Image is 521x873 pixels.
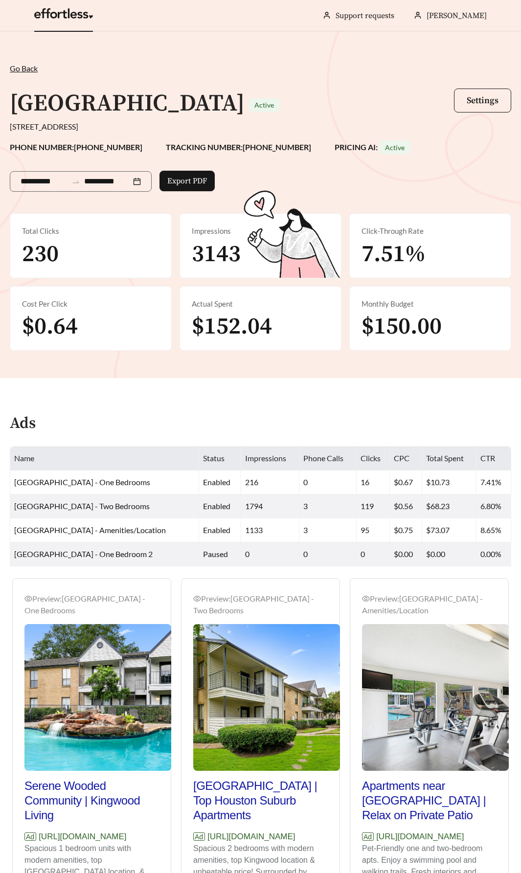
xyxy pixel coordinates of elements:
[203,525,230,535] span: enabled
[299,447,357,470] th: Phone Calls
[22,225,159,237] div: Total Clicks
[10,89,245,118] h1: [GEOGRAPHIC_DATA]
[390,494,422,518] td: $0.56
[390,542,422,566] td: $0.00
[422,447,476,470] th: Total Spent
[203,549,228,559] span: paused
[14,525,166,535] span: [GEOGRAPHIC_DATA] - Amenities/Location
[241,470,299,494] td: 216
[299,542,357,566] td: 0
[357,494,390,518] td: 119
[10,415,36,432] h4: Ads
[71,177,80,186] span: to
[480,453,495,463] span: CTR
[192,298,329,310] div: Actual Spent
[14,549,153,559] span: [GEOGRAPHIC_DATA] - One Bedroom 2
[166,142,311,152] strong: TRACKING NUMBER: [PHONE_NUMBER]
[22,298,159,310] div: Cost Per Click
[427,11,487,21] span: [PERSON_NAME]
[254,101,274,109] span: Active
[385,143,405,152] span: Active
[422,470,476,494] td: $10.73
[362,240,426,269] span: 7.51%
[192,312,272,341] span: $152.04
[476,470,511,494] td: 7.41%
[362,298,499,310] div: Monthly Budget
[22,240,59,269] span: 230
[476,494,511,518] td: 6.80%
[10,121,511,133] div: [STREET_ADDRESS]
[390,518,422,542] td: $0.75
[192,225,329,237] div: Impressions
[241,542,299,566] td: 0
[394,453,409,463] span: CPC
[357,542,390,566] td: 0
[476,518,511,542] td: 8.65%
[362,225,499,237] div: Click-Through Rate
[422,518,476,542] td: $73.07
[467,95,498,106] span: Settings
[241,518,299,542] td: 1133
[10,142,142,152] strong: PHONE NUMBER: [PHONE_NUMBER]
[422,542,476,566] td: $0.00
[203,477,230,487] span: enabled
[422,494,476,518] td: $68.23
[167,175,207,187] span: Export PDF
[241,494,299,518] td: 1794
[299,470,357,494] td: 0
[357,470,390,494] td: 16
[454,89,511,112] button: Settings
[14,501,150,511] span: [GEOGRAPHIC_DATA] - Two Bedrooms
[10,64,38,73] span: Go Back
[192,240,241,269] span: 3143
[476,542,511,566] td: 0.00%
[159,171,215,191] button: Export PDF
[71,178,80,186] span: swap-right
[299,494,357,518] td: 3
[336,11,394,21] a: Support requests
[199,447,241,470] th: Status
[14,477,150,487] span: [GEOGRAPHIC_DATA] - One Bedrooms
[362,312,442,341] span: $150.00
[299,518,357,542] td: 3
[390,470,422,494] td: $0.67
[203,501,230,511] span: enabled
[22,312,78,341] span: $0.64
[357,518,390,542] td: 95
[241,447,299,470] th: Impressions
[357,447,390,470] th: Clicks
[10,447,199,470] th: Name
[335,142,410,152] strong: PRICING AI:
